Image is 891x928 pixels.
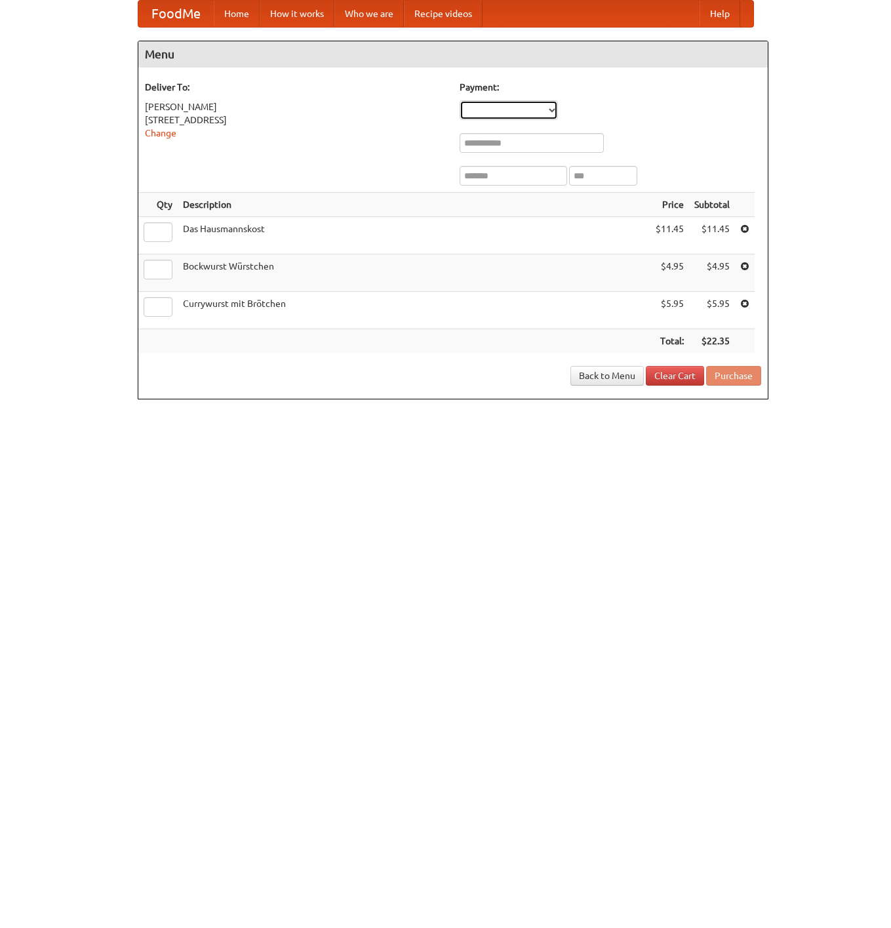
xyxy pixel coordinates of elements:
[178,217,650,254] td: Das Hausmannskost
[706,366,761,386] button: Purchase
[689,292,735,329] td: $5.95
[138,41,768,68] h4: Menu
[178,292,650,329] td: Currywurst mit Brötchen
[145,113,446,127] div: [STREET_ADDRESS]
[138,193,178,217] th: Qty
[650,329,689,353] th: Total:
[178,193,650,217] th: Description
[570,366,644,386] a: Back to Menu
[138,1,214,27] a: FoodMe
[689,254,735,292] td: $4.95
[689,329,735,353] th: $22.35
[214,1,260,27] a: Home
[650,254,689,292] td: $4.95
[650,193,689,217] th: Price
[700,1,740,27] a: Help
[145,128,176,138] a: Change
[260,1,334,27] a: How it works
[646,366,704,386] a: Clear Cart
[650,217,689,254] td: $11.45
[650,292,689,329] td: $5.95
[145,100,446,113] div: [PERSON_NAME]
[145,81,446,94] h5: Deliver To:
[689,217,735,254] td: $11.45
[689,193,735,217] th: Subtotal
[460,81,761,94] h5: Payment:
[178,254,650,292] td: Bockwurst Würstchen
[334,1,404,27] a: Who we are
[404,1,483,27] a: Recipe videos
